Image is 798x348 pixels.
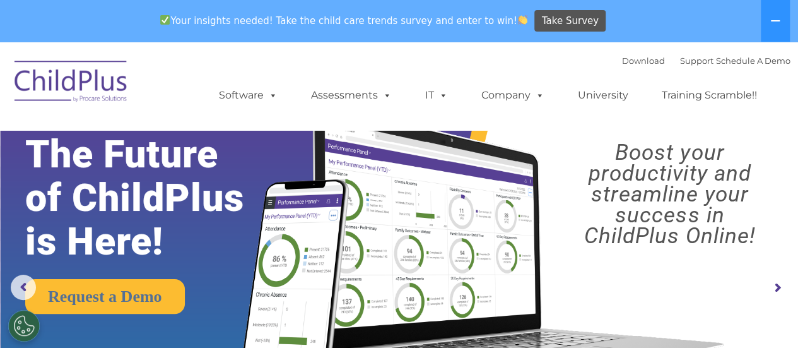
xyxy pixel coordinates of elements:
[413,83,461,108] a: IT
[298,83,404,108] a: Assessments
[649,83,770,108] a: Training Scramble!!
[518,15,527,25] img: 👏
[175,135,229,145] span: Phone number
[551,142,788,246] rs-layer: Boost your productivity and streamline your success in ChildPlus Online!
[8,310,40,342] button: Cookies Settings
[160,15,170,25] img: ✅
[206,83,290,108] a: Software
[175,83,214,93] span: Last name
[8,52,134,115] img: ChildPlus by Procare Solutions
[622,56,665,66] a: Download
[565,83,641,108] a: University
[622,56,790,66] font: |
[25,133,280,263] rs-layer: The Future of ChildPlus is Here!
[542,10,599,32] span: Take Survey
[25,279,185,314] a: Request a Demo
[155,8,533,33] span: Your insights needed! Take the child care trends survey and enter to win!
[469,83,557,108] a: Company
[680,56,713,66] a: Support
[534,10,606,32] a: Take Survey
[716,56,790,66] a: Schedule A Demo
